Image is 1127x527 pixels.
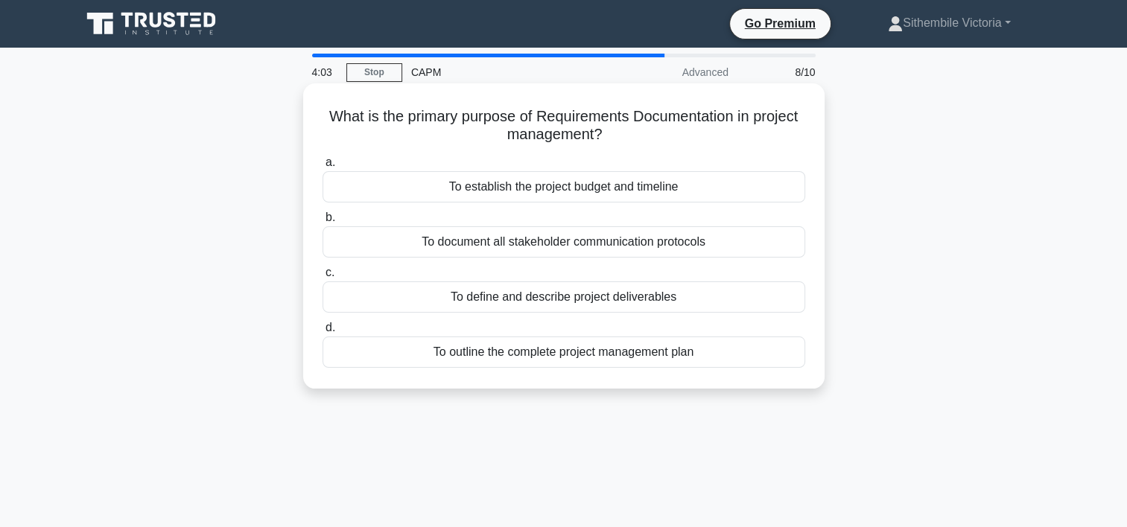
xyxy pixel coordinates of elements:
div: To establish the project budget and timeline [323,171,805,202]
div: CAPM [402,57,607,87]
div: Advanced [607,57,737,87]
h5: What is the primary purpose of Requirements Documentation in project management? [321,107,807,144]
div: 4:03 [303,57,346,87]
a: Stop [346,63,402,82]
div: 8/10 [737,57,825,87]
span: d. [326,321,335,333]
span: a. [326,156,335,168]
span: c. [326,266,334,278]
a: Sithembile Victoria [852,8,1046,38]
div: To document all stakeholder communication protocols [323,226,805,258]
span: b. [326,211,335,223]
a: Go Premium [736,14,825,33]
div: To define and describe project deliverables [323,281,805,313]
div: To outline the complete project management plan [323,336,805,368]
